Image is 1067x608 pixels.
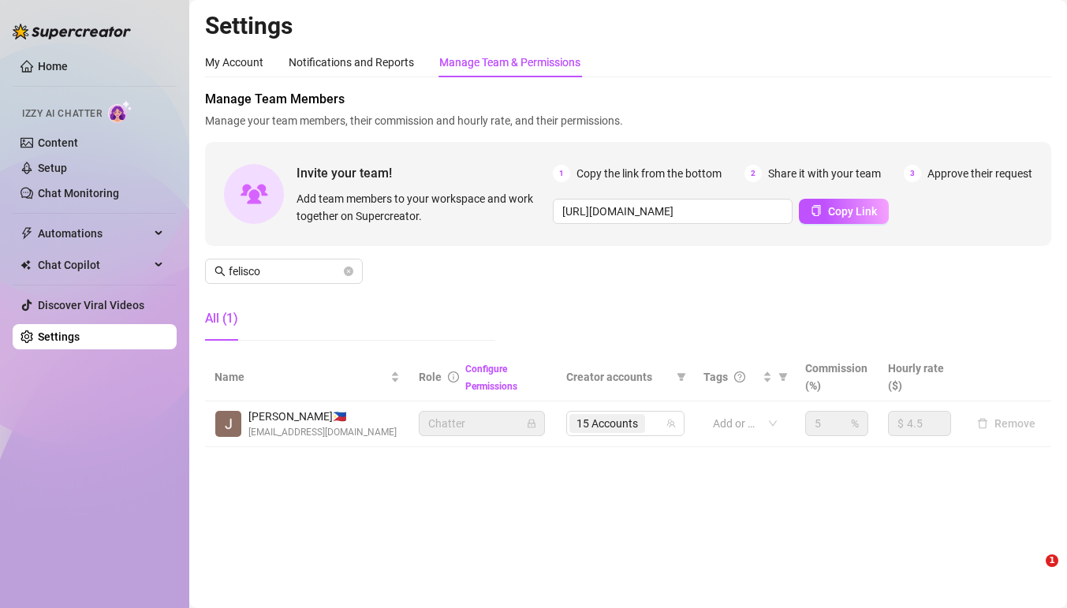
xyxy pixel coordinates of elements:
[775,365,791,389] span: filter
[248,425,397,440] span: [EMAIL_ADDRESS][DOMAIN_NAME]
[205,353,409,401] th: Name
[38,162,67,174] a: Setup
[927,165,1032,182] span: Approve their request
[38,221,150,246] span: Automations
[796,353,879,401] th: Commission (%)
[38,252,150,278] span: Chat Copilot
[703,368,728,386] span: Tags
[38,299,144,311] a: Discover Viral Videos
[465,364,517,392] a: Configure Permissions
[205,112,1051,129] span: Manage your team members, their commission and hourly rate, and their permissions.
[569,414,645,433] span: 15 Accounts
[229,263,341,280] input: Search members
[205,309,238,328] div: All (1)
[205,54,263,71] div: My Account
[576,165,722,182] span: Copy the link from the bottom
[38,330,80,343] a: Settings
[108,100,132,123] img: AI Chatter
[527,419,536,428] span: lock
[1013,554,1051,592] iframe: Intercom live chat
[734,371,745,382] span: question-circle
[879,353,961,401] th: Hourly rate ($)
[553,165,570,182] span: 1
[576,415,638,432] span: 15 Accounts
[215,266,226,277] span: search
[673,365,689,389] span: filter
[677,372,686,382] span: filter
[205,90,1051,109] span: Manage Team Members
[566,368,670,386] span: Creator accounts
[215,411,241,437] img: John Dhel Felisco
[297,190,547,225] span: Add team members to your workspace and work together on Supercreator.
[811,205,822,216] span: copy
[22,106,102,121] span: Izzy AI Chatter
[344,267,353,276] button: close-circle
[13,24,131,39] img: logo-BBDzfeDw.svg
[21,227,33,240] span: thunderbolt
[778,372,788,382] span: filter
[289,54,414,71] div: Notifications and Reports
[21,259,31,270] img: Chat Copilot
[248,408,397,425] span: [PERSON_NAME] 🇵🇭
[448,371,459,382] span: info-circle
[799,199,889,224] button: Copy Link
[428,412,535,435] span: Chatter
[38,60,68,73] a: Home
[205,11,1051,41] h2: Settings
[828,205,877,218] span: Copy Link
[297,163,553,183] span: Invite your team!
[38,187,119,200] a: Chat Monitoring
[904,165,921,182] span: 3
[744,165,762,182] span: 2
[439,54,580,71] div: Manage Team & Permissions
[419,371,442,383] span: Role
[38,136,78,149] a: Content
[1046,554,1058,567] span: 1
[666,419,676,428] span: team
[215,368,387,386] span: Name
[971,414,1042,433] button: Remove
[768,165,881,182] span: Share it with your team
